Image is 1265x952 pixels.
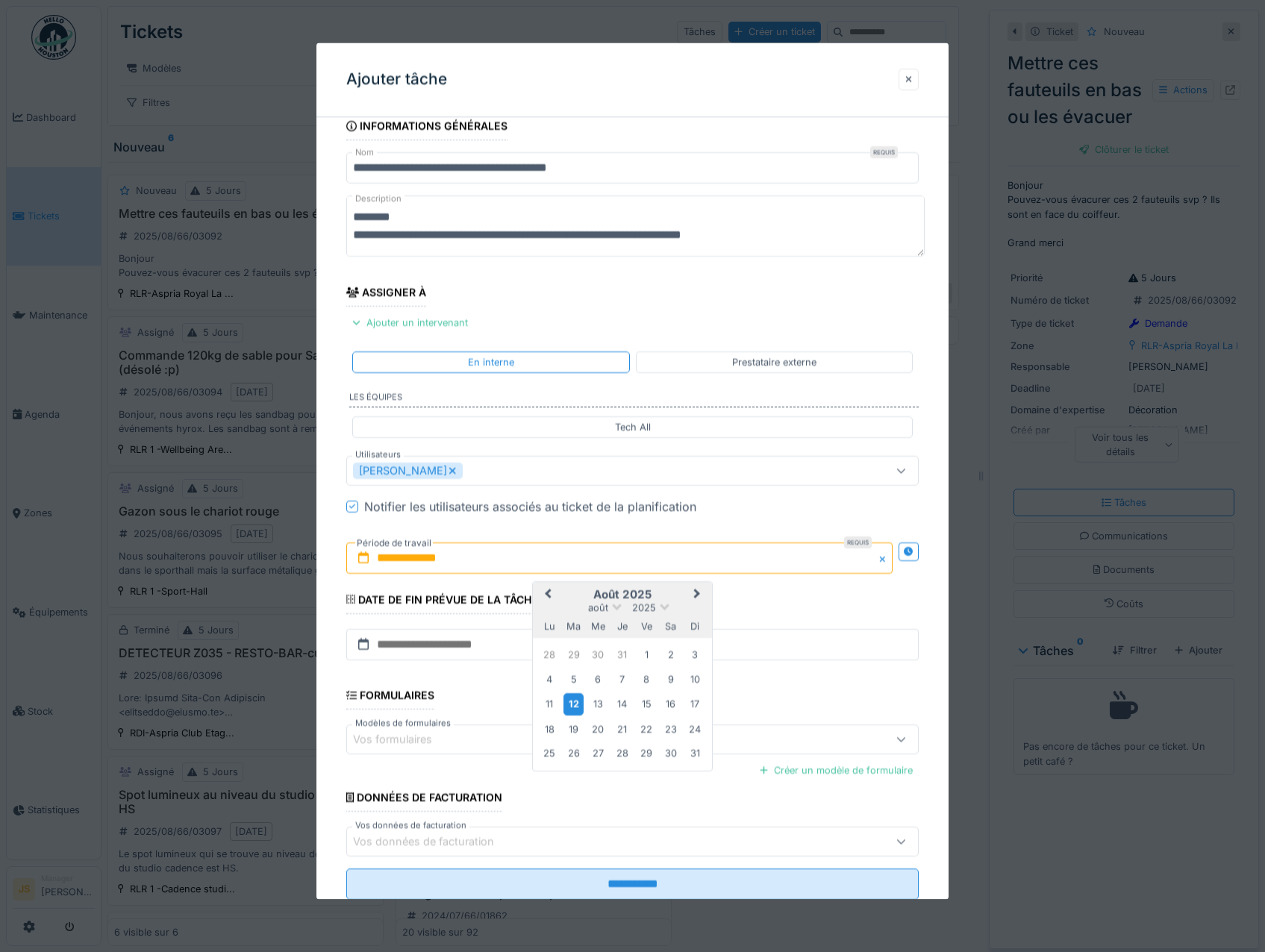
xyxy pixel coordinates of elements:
div: Choose mardi 29 juillet 2025 [563,645,584,666]
div: Vos formulaires [353,732,453,748]
span: août [588,602,608,613]
div: dimanche [685,616,705,636]
div: Choose dimanche 31 août 2025 [685,744,705,764]
div: Choose samedi 2 août 2025 [660,645,681,666]
button: Next Month [687,583,710,607]
div: Choose vendredi 1 août 2025 [637,645,657,666]
div: lundi [540,616,560,636]
label: Description [352,190,405,209]
label: Modèles de formulaires [352,717,454,730]
div: Choose vendredi 15 août 2025 [637,695,657,715]
div: Informations générales [346,115,507,140]
div: Choose samedi 30 août 2025 [660,744,681,764]
div: Choose vendredi 22 août 2025 [637,719,657,739]
div: Choose lundi 4 août 2025 [540,669,560,689]
div: Choose vendredi 29 août 2025 [637,744,657,764]
div: Notifier les utilisateurs associés au ticket de la planification [364,498,696,516]
div: Choose lundi 25 août 2025 [540,744,560,764]
div: Choose jeudi 14 août 2025 [612,695,632,715]
div: En interne [468,355,514,369]
h2: août 2025 [533,588,712,601]
div: Choose samedi 16 août 2025 [660,695,681,715]
div: Prestataire externe [732,355,816,369]
div: Month août, 2025 [537,643,707,765]
label: Nom [352,147,377,160]
div: mercredi [588,616,608,636]
div: Choose lundi 28 juillet 2025 [540,645,560,666]
label: Période de travail [355,535,433,551]
div: Ajouter un intervenant [346,313,474,333]
div: Tech All [615,420,651,434]
div: Choose samedi 23 août 2025 [660,719,681,739]
div: Choose mercredi 13 août 2025 [588,695,608,715]
div: Choose samedi 9 août 2025 [660,669,681,689]
div: Choose dimanche 17 août 2025 [685,695,705,715]
div: Choose dimanche 24 août 2025 [685,719,705,739]
div: Choose dimanche 3 août 2025 [685,645,705,666]
div: Choose mercredi 20 août 2025 [588,719,608,739]
div: Choose mardi 19 août 2025 [563,719,584,739]
div: Date de fin prévue de la tâche [346,589,539,614]
div: Choose lundi 18 août 2025 [540,719,560,739]
div: Créer un modèle de formulaire [754,760,919,780]
div: Formulaires [346,684,434,710]
div: Requis [870,147,898,159]
div: Choose lundi 11 août 2025 [540,695,560,715]
label: Les équipes [349,391,919,407]
div: jeudi [612,616,632,636]
label: Utilisateurs [352,448,404,461]
div: Choose mardi 12 août 2025 [563,694,584,715]
div: samedi [660,616,681,636]
div: Choose jeudi 7 août 2025 [612,669,632,689]
div: Vos données de facturation [353,834,515,851]
div: Choose jeudi 28 août 2025 [612,744,632,764]
div: Requis [844,536,872,548]
div: vendredi [637,616,657,636]
div: Données de facturation [346,787,503,812]
div: Choose dimanche 10 août 2025 [685,669,705,689]
div: Choose jeudi 31 juillet 2025 [612,645,632,666]
div: Choose mercredi 30 juillet 2025 [588,645,608,666]
div: Choose mercredi 27 août 2025 [588,744,608,764]
h3: Ajouter tâche [346,70,447,89]
label: Vos données de facturation [352,820,469,833]
div: [PERSON_NAME] [353,463,463,479]
span: 2025 [632,602,656,613]
div: Choose vendredi 8 août 2025 [637,669,657,689]
div: Choose mardi 26 août 2025 [563,744,584,764]
button: Close [876,542,893,574]
div: Choose jeudi 21 août 2025 [612,719,632,739]
button: Previous Month [534,583,558,607]
div: mardi [563,616,584,636]
div: Choose mercredi 6 août 2025 [588,669,608,689]
div: Choose mardi 5 août 2025 [563,669,584,689]
div: Assigner à [346,282,427,307]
